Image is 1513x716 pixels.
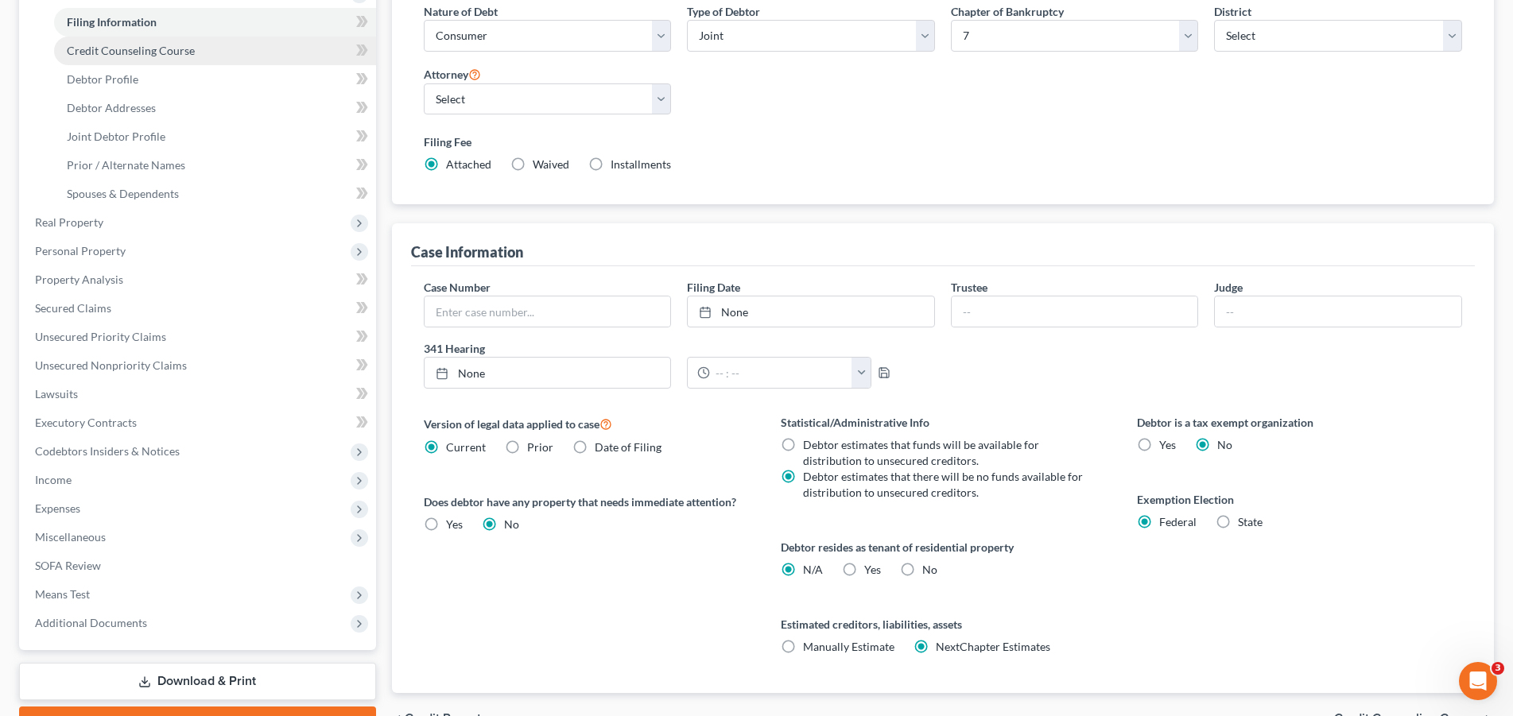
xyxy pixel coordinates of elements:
a: Secured Claims [22,294,376,323]
label: Filing Date [687,279,740,296]
span: Unsecured Priority Claims [35,330,166,343]
a: Credit Counseling Course [54,37,376,65]
a: Executory Contracts [22,408,376,437]
span: Expenses [35,501,80,515]
iframe: Intercom live chat [1459,662,1497,700]
label: Estimated creditors, liabilities, assets [781,616,1106,633]
label: 341 Hearing [416,340,943,357]
input: -- [952,296,1198,327]
a: Prior / Alternate Names [54,151,376,180]
label: Chapter of Bankruptcy [951,3,1064,20]
span: Debtor Addresses [67,101,156,114]
a: None [688,296,934,327]
span: Prior / Alternate Names [67,158,185,172]
label: District [1214,3,1251,20]
label: Debtor resides as tenant of residential property [781,539,1106,555]
a: None [425,358,671,388]
span: Current [446,440,486,454]
span: No [504,517,519,531]
span: Codebtors Insiders & Notices [35,444,180,458]
span: Real Property [35,215,103,229]
span: 3 [1492,662,1504,675]
span: Prior [527,440,553,454]
label: Attorney [424,64,481,83]
a: Joint Debtor Profile [54,122,376,151]
span: Personal Property [35,244,126,257]
span: Manually Estimate [803,640,894,653]
span: No [1217,438,1232,451]
span: Miscellaneous [35,530,106,544]
span: Waived [533,157,569,171]
span: NextChapter Estimates [936,640,1050,653]
label: Exemption Election [1137,491,1462,508]
span: Debtor estimates that funds will be available for distribution to unsecured creditors. [803,438,1039,467]
span: Debtor Profile [67,72,138,86]
span: Income [35,473,72,486]
div: Case Information [411,242,523,261]
label: Trustee [951,279,987,296]
label: Debtor is a tax exempt organization [1137,414,1462,431]
label: Statistical/Administrative Info [781,414,1106,431]
span: Attached [446,157,491,171]
span: Filing Information [67,15,157,29]
span: Spouses & Dependents [67,187,179,200]
a: Unsecured Nonpriority Claims [22,351,376,380]
label: Type of Debtor [687,3,760,20]
a: Filing Information [54,8,376,37]
span: Secured Claims [35,301,111,315]
span: SOFA Review [35,559,101,572]
span: State [1238,515,1263,528]
label: Nature of Debt [424,3,498,20]
span: Credit Counseling Course [67,44,195,57]
input: Enter case number... [425,296,671,327]
label: Filing Fee [424,134,1462,150]
a: Debtor Profile [54,65,376,94]
span: Lawsuits [35,387,78,401]
span: Debtor estimates that there will be no funds available for distribution to unsecured creditors. [803,470,1083,499]
label: Does debtor have any property that needs immediate attention? [424,493,749,510]
a: SOFA Review [22,552,376,580]
span: Yes [446,517,463,531]
span: Means Test [35,587,90,601]
label: Case Number [424,279,491,296]
span: Additional Documents [35,616,147,629]
span: Unsecured Nonpriority Claims [35,358,187,372]
input: -- [1215,296,1461,327]
input: -- : -- [710,358,852,388]
span: Property Analysis [35,273,123,286]
label: Version of legal data applied to case [424,414,749,433]
a: Download & Print [19,663,376,700]
span: Executory Contracts [35,416,137,429]
span: Yes [1159,438,1176,451]
span: Date of Filing [595,440,661,454]
a: Spouses & Dependents [54,180,376,208]
span: N/A [803,563,823,576]
span: Installments [611,157,671,171]
a: Debtor Addresses [54,94,376,122]
a: Lawsuits [22,380,376,408]
a: Unsecured Priority Claims [22,323,376,351]
span: Federal [1159,515,1197,528]
span: Joint Debtor Profile [67,130,165,143]
a: Property Analysis [22,265,376,294]
span: No [922,563,937,576]
span: Yes [864,563,881,576]
label: Judge [1214,279,1243,296]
